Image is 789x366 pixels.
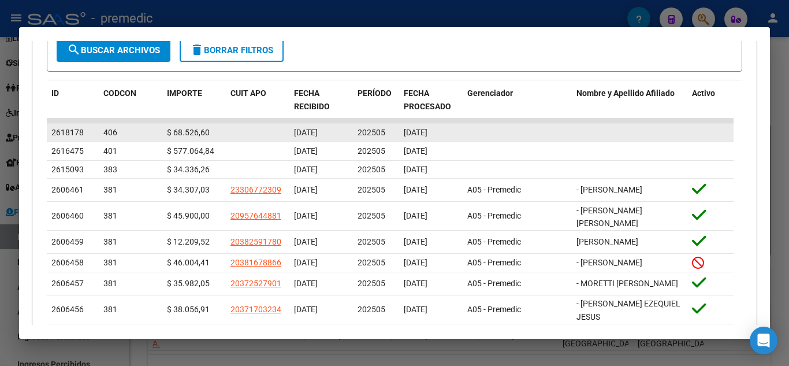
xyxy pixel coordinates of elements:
[687,81,734,119] datatable-header-cell: Activo
[576,206,642,228] span: - [PERSON_NAME] [PERSON_NAME]
[404,279,427,288] span: [DATE]
[51,237,84,246] span: 2606459
[404,211,427,220] span: [DATE]
[358,211,385,220] span: 202505
[358,128,385,137] span: 202505
[230,211,281,220] span: 20957644881
[294,185,318,194] span: [DATE]
[167,128,210,137] span: $ 68.526,60
[404,146,427,156] span: [DATE]
[358,88,392,98] span: PERÍODO
[358,185,385,194] span: 202505
[358,279,385,288] span: 202505
[358,258,385,267] span: 202505
[467,211,521,220] span: A05 - Premedic
[467,185,521,194] span: A05 - Premedic
[103,305,117,314] span: 381
[167,185,210,194] span: $ 34.307,03
[404,258,427,267] span: [DATE]
[294,258,318,267] span: [DATE]
[467,279,521,288] span: A05 - Premedic
[294,237,318,246] span: [DATE]
[167,305,210,314] span: $ 38.056,91
[576,185,642,194] span: - [PERSON_NAME]
[226,81,289,119] datatable-header-cell: CUIT APO
[294,146,318,156] span: [DATE]
[103,128,117,137] span: 406
[230,88,266,98] span: CUIT APO
[463,81,572,119] datatable-header-cell: Gerenciador
[167,146,214,156] span: $ 577.064,84
[103,279,117,288] span: 381
[180,39,284,62] button: Borrar Filtros
[358,165,385,174] span: 202505
[51,88,59,98] span: ID
[404,165,427,174] span: [DATE]
[167,237,210,246] span: $ 12.209,52
[467,237,521,246] span: A05 - Premedic
[167,88,202,98] span: IMPORTE
[162,81,226,119] datatable-header-cell: IMPORTE
[67,45,160,56] span: Buscar Archivos
[404,305,427,314] span: [DATE]
[47,81,99,119] datatable-header-cell: ID
[404,88,451,111] span: FECHA PROCESADO
[51,185,84,194] span: 2606461
[103,185,117,194] span: 381
[230,237,281,246] span: 20382591780
[230,258,281,267] span: 20381678866
[358,305,385,314] span: 202505
[404,185,427,194] span: [DATE]
[103,258,117,267] span: 381
[167,258,210,267] span: $ 46.004,41
[99,81,139,119] datatable-header-cell: CODCON
[51,305,84,314] span: 2606456
[51,258,84,267] span: 2606458
[404,237,427,246] span: [DATE]
[167,211,210,220] span: $ 45.900,00
[353,81,399,119] datatable-header-cell: PERÍODO
[57,39,170,62] button: Buscar Archivos
[576,258,642,267] span: - [PERSON_NAME]
[230,305,281,314] span: 20371703234
[750,327,777,354] div: Open Intercom Messenger
[294,88,330,111] span: FECHA RECIBIDO
[576,299,680,321] span: - [PERSON_NAME] EZEQUIEL JESUS
[467,88,513,98] span: Gerenciador
[576,88,675,98] span: Nombre y Apellido Afiliado
[358,146,385,156] span: 202505
[103,88,136,98] span: CODCON
[467,305,521,314] span: A05 - Premedic
[572,81,687,119] datatable-header-cell: Nombre y Apellido Afiliado
[294,279,318,288] span: [DATE]
[167,279,210,288] span: $ 35.982,05
[404,128,427,137] span: [DATE]
[289,81,353,119] datatable-header-cell: FECHA RECIBIDO
[103,165,117,174] span: 383
[51,165,84,174] span: 2615093
[294,165,318,174] span: [DATE]
[67,43,81,57] mat-icon: search
[103,146,117,156] span: 401
[576,237,638,246] span: [PERSON_NAME]
[358,237,385,246] span: 202505
[51,211,84,220] span: 2606460
[294,128,318,137] span: [DATE]
[167,165,210,174] span: $ 34.336,26
[294,305,318,314] span: [DATE]
[51,128,84,137] span: 2618178
[230,279,281,288] span: 20372527901
[230,185,281,194] span: 23306772309
[51,279,84,288] span: 2606457
[576,279,678,288] span: - MORETTI [PERSON_NAME]
[190,45,273,56] span: Borrar Filtros
[467,258,521,267] span: A05 - Premedic
[103,237,117,246] span: 381
[190,43,204,57] mat-icon: delete
[103,211,117,220] span: 381
[399,81,463,119] datatable-header-cell: FECHA PROCESADO
[51,146,84,156] span: 2616475
[294,211,318,220] span: [DATE]
[692,88,715,98] span: Activo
